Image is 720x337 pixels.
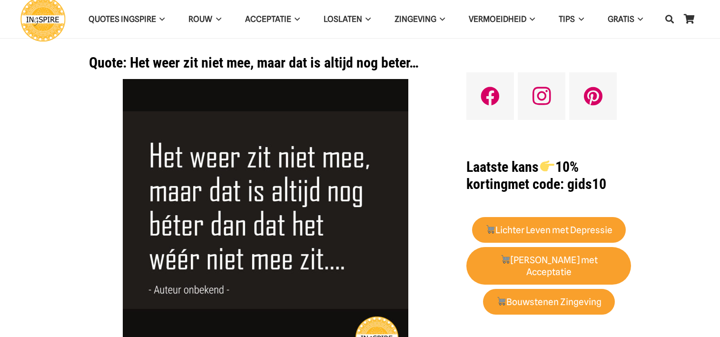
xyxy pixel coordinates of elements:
strong: Laatste kans 10% korting [466,159,578,192]
span: VERMOEIDHEID [469,14,526,24]
span: Loslaten [324,14,362,24]
a: AcceptatieAcceptatie Menu [233,7,312,31]
span: GRATIS Menu [634,7,643,31]
img: 🛒 [501,255,510,264]
span: QUOTES INGSPIRE Menu [156,7,165,31]
span: Acceptatie Menu [291,7,300,31]
a: Instagram [518,72,565,120]
strong: Lichter Leven met Depressie [485,225,613,236]
a: Facebook [466,72,514,120]
span: Zingeving Menu [436,7,445,31]
span: ROUW Menu [212,7,221,31]
span: TIPS Menu [575,7,583,31]
a: LoslatenLoslaten Menu [312,7,383,31]
a: Zoeken [660,7,679,31]
span: ROUW [188,14,212,24]
a: ROUWROUW Menu [177,7,233,31]
img: 👉 [540,159,554,173]
span: TIPS [559,14,575,24]
strong: [PERSON_NAME] met Acceptatie [500,255,598,278]
span: Loslaten Menu [362,7,371,31]
h1: Quote: Het weer zit niet mee, maar dat is altijd nog beter… [89,54,443,71]
a: ZingevingZingeving Menu [383,7,457,31]
a: VERMOEIDHEIDVERMOEIDHEID Menu [457,7,547,31]
a: 🛒Bouwstenen Zingeving [483,289,615,315]
a: 🛒Lichter Leven met Depressie [472,217,626,243]
span: Zingeving [395,14,436,24]
span: QUOTES INGSPIRE [89,14,156,24]
a: QUOTES INGSPIREQUOTES INGSPIRE Menu [77,7,177,31]
span: GRATIS [608,14,634,24]
h1: met code: gids10 [466,159,631,193]
strong: Bouwstenen Zingeving [496,297,602,307]
span: VERMOEIDHEID Menu [526,7,535,31]
a: 🛒[PERSON_NAME] met Acceptatie [466,247,631,285]
a: Pinterest [569,72,617,120]
img: 🛒 [497,297,506,306]
a: GRATISGRATIS Menu [596,7,655,31]
span: Acceptatie [245,14,291,24]
a: TIPSTIPS Menu [547,7,595,31]
img: 🛒 [486,225,495,234]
